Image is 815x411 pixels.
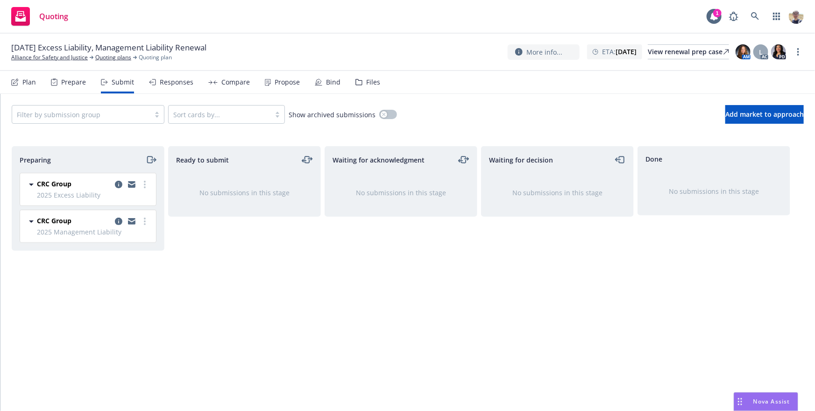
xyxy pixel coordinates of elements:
a: copy logging email [113,216,124,227]
div: Plan [22,78,36,86]
a: more [139,179,150,190]
span: ETA : [602,47,637,57]
a: copy logging email [126,216,137,227]
button: More info... [508,44,580,60]
span: Waiting for decision [489,155,553,165]
div: No submissions in this stage [184,188,305,198]
button: Add market to approach [725,105,804,124]
div: View renewal prep case [648,45,729,59]
a: Report a Bug [724,7,743,26]
a: moveLeftRight [302,154,313,165]
span: Quoting plan [139,53,172,62]
a: Search [746,7,765,26]
strong: [DATE] [616,47,637,56]
span: Nova Assist [753,397,790,405]
a: Quoting plans [95,53,131,62]
span: CRC Group [37,216,71,226]
div: No submissions in this stage [340,188,462,198]
span: L [759,47,763,57]
a: Switch app [767,7,786,26]
a: more [793,46,804,57]
a: View renewal prep case [648,44,729,59]
a: copy logging email [126,179,137,190]
div: No submissions in this stage [653,186,775,196]
span: CRC Group [37,179,71,189]
span: Preparing [20,155,51,165]
span: Ready to submit [176,155,229,165]
a: more [139,216,150,227]
span: 2025 Management Liability [37,227,150,237]
div: Bind [326,78,340,86]
div: Drag to move [734,393,746,411]
span: Quoting [39,13,68,20]
div: Compare [221,78,250,86]
img: photo [789,9,804,24]
a: Quoting [7,3,72,29]
div: Responses [160,78,193,86]
div: Files [366,78,380,86]
span: Done [645,154,662,164]
span: Waiting for acknowledgment [333,155,425,165]
a: moveRight [145,154,156,165]
div: 1 [713,9,722,17]
a: copy logging email [113,179,124,190]
span: More info... [526,47,562,57]
span: 2025 Excess Liability [37,190,150,200]
a: moveLeftRight [458,154,469,165]
button: Nova Assist [734,392,798,411]
div: Submit [112,78,134,86]
div: Prepare [61,78,86,86]
a: Alliance for Safety and Justice [11,53,88,62]
a: moveLeft [615,154,626,165]
img: photo [736,44,751,59]
div: Propose [275,78,300,86]
span: Show archived submissions [289,110,376,120]
img: photo [771,44,786,59]
span: Add market to approach [725,110,804,119]
span: [DATE] Excess Liability, Management Liability Renewal [11,42,206,53]
div: No submissions in this stage [496,188,618,198]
